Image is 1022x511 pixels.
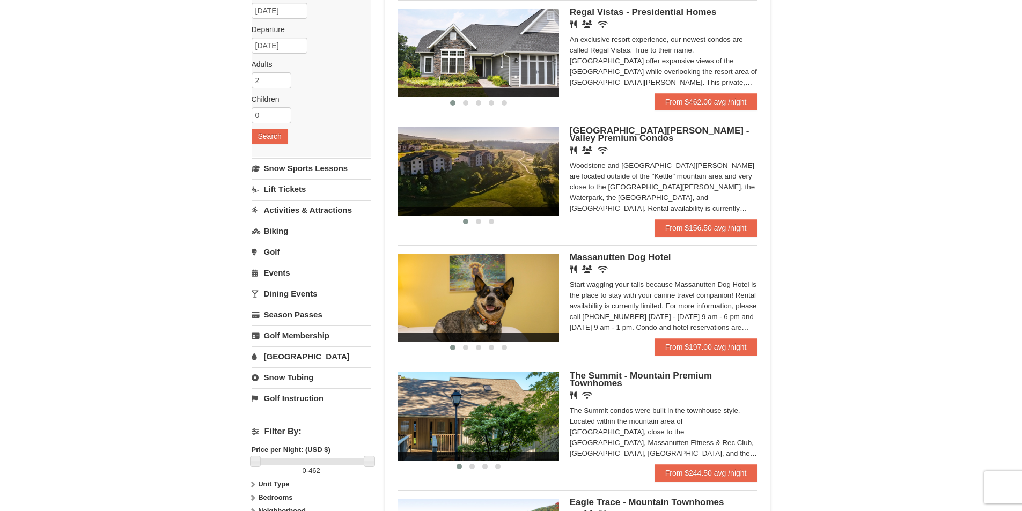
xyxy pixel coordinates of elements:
i: Wireless Internet (free) [582,391,592,399]
a: From $462.00 avg /night [655,93,758,110]
span: Eagle Trace - Mountain Townhomes [570,497,724,507]
a: [GEOGRAPHIC_DATA] [252,346,371,366]
span: Regal Vistas - Presidential Homes [570,7,717,17]
label: Adults [252,59,363,70]
strong: Unit Type [258,480,289,488]
strong: Price per Night: (USD $) [252,446,330,454]
span: Massanutten Dog Hotel [570,252,671,262]
div: Woodstone and [GEOGRAPHIC_DATA][PERSON_NAME] are located outside of the "Kettle" mountain area an... [570,160,758,214]
div: The Summit condos were built in the townhouse style. Located within the mountain area of [GEOGRAP... [570,405,758,459]
label: Departure [252,24,363,35]
i: Restaurant [570,265,577,273]
label: Children [252,94,363,105]
i: Restaurant [570,146,577,154]
a: Snow Sports Lessons [252,158,371,178]
a: Biking [252,221,371,241]
span: 0 [303,466,306,475]
i: Wireless Internet (free) [598,265,608,273]
a: Dining Events [252,284,371,303]
i: Banquet Facilities [582,146,592,154]
i: Banquet Facilities [582,265,592,273]
label: - [252,465,371,476]
i: Banquet Facilities [582,20,592,28]
div: Start wagging your tails because Massanutten Dog Hotel is the place to stay with your canine trav... [570,279,758,333]
a: Activities & Attractions [252,200,371,220]
i: Restaurant [570,20,577,28]
i: Restaurant [570,391,577,399]
a: Snow Tubing [252,367,371,387]
button: Search [252,129,288,144]
span: The Summit - Mountain Premium Townhomes [570,371,712,388]
a: From $244.50 avg /night [655,464,758,482]
a: Season Passes [252,305,371,324]
strong: Bedrooms [258,493,292,501]
span: 462 [308,466,320,475]
i: Wireless Internet (free) [598,20,608,28]
a: From $197.00 avg /night [655,338,758,356]
i: Wireless Internet (free) [598,146,608,154]
a: Golf Instruction [252,388,371,408]
a: Golf Membership [252,325,371,345]
div: An exclusive resort experience, our newest condos are called Regal Vistas. True to their name, [G... [570,34,758,88]
a: Golf [252,242,371,262]
a: Lift Tickets [252,179,371,199]
a: Events [252,263,371,283]
h4: Filter By: [252,427,371,436]
span: [GEOGRAPHIC_DATA][PERSON_NAME] - Valley Premium Condos [570,125,749,143]
a: From $156.50 avg /night [655,219,758,236]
